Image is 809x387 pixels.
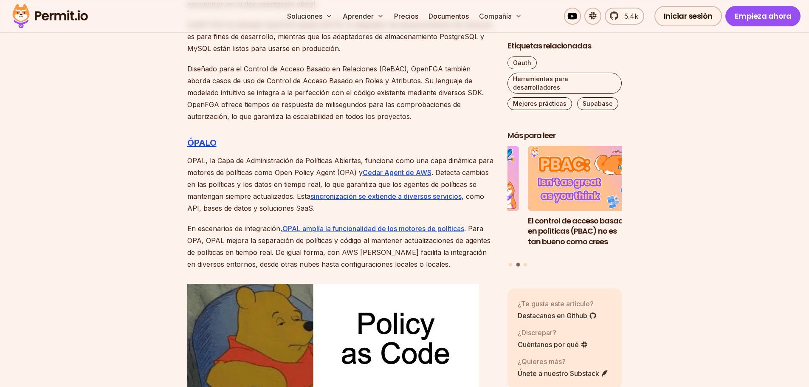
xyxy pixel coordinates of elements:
a: Empieza ahora [725,6,801,26]
img: El control de acceso basado en políticas (PBAC) no es tan bueno como crees [528,146,643,211]
a: Únete a nuestro Substack [518,368,609,378]
a: OPAL amplía la funcionalidad de los motores de políticas [282,224,464,233]
a: El control de acceso basado en políticas (PBAC) no es tan bueno como creesEl control de acceso ba... [528,146,643,258]
button: Soluciones [284,8,336,25]
font: Auth0 FGA ha utilizado OpenFGA desde [DATE]. El adaptador de almacenamiento de memoria es para fi... [187,20,492,53]
font: Documentos [428,12,469,20]
font: Iniciar sesión [664,11,713,21]
a: Herramientas para desarrolladores [507,73,622,94]
font: ¿Quieres más? [518,357,566,365]
font: OPAL, la Capa de Administración de Políticas Abiertas, funciona como una capa dinámica para motor... [187,156,493,177]
font: . Para OPA, OPAL mejora la separación de políticas y código al mantener actualizaciones de agente... [187,224,490,268]
li: 2 de 3 [528,146,643,258]
a: Iniciar sesión [654,6,722,26]
font: Compañía [479,12,512,20]
a: Mejores prácticas [507,97,572,110]
a: Oauth [507,56,537,69]
a: Documentos [425,8,472,25]
button: Compañía [476,8,525,25]
font: . Detecta cambios en las políticas y los datos en tiempo real, lo que garantiza que los agentes d... [187,168,489,201]
a: Destacanos en Github [518,310,597,320]
a: Supabase [577,97,618,110]
font: Precios [394,12,418,20]
font: Etiquetas relacionadas [507,40,591,51]
font: , como API, bases de datos y soluciones SaaS. [187,192,484,212]
font: Herramientas para desarrolladores [513,75,568,91]
font: En escenarios de integración, [187,224,282,233]
font: Oauth [513,59,531,66]
button: Ir a la diapositiva 3 [524,263,527,266]
a: sincronización se extiende a diversos servicios [310,192,462,201]
font: Diseñado para el Control de Acceso Basado en Relaciones (ReBAC), OpenFGA también aborda casos de ... [187,65,484,121]
font: Mejores prácticas [513,100,567,107]
a: Cedar Agent de AWS [363,168,431,177]
div: Publicaciones [507,146,622,268]
font: 5.4k [624,12,638,20]
button: Ir a la diapositiva 2 [516,263,520,267]
a: ÓPALO [187,138,217,148]
font: Empieza ahora [735,11,792,21]
a: Cuéntanos por qué [518,339,588,349]
a: 5.4k [605,8,644,25]
img: Logotipo del permiso [8,2,92,31]
button: Ir a la diapositiva 1 [509,263,512,266]
a: Precios [391,8,422,25]
font: ¿Discrepar? [518,328,556,336]
font: Soluciones [287,12,322,20]
font: El control de acceso basado en políticas (PBAC) no es tan bueno como crees [528,215,628,247]
button: Aprender [339,8,387,25]
font: ¿Te gusta este artículo? [518,299,594,308]
li: 1 de 3 [404,146,519,258]
font: Más para leer [507,130,555,141]
font: Supabase [583,100,613,107]
font: Aprender [343,12,374,20]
